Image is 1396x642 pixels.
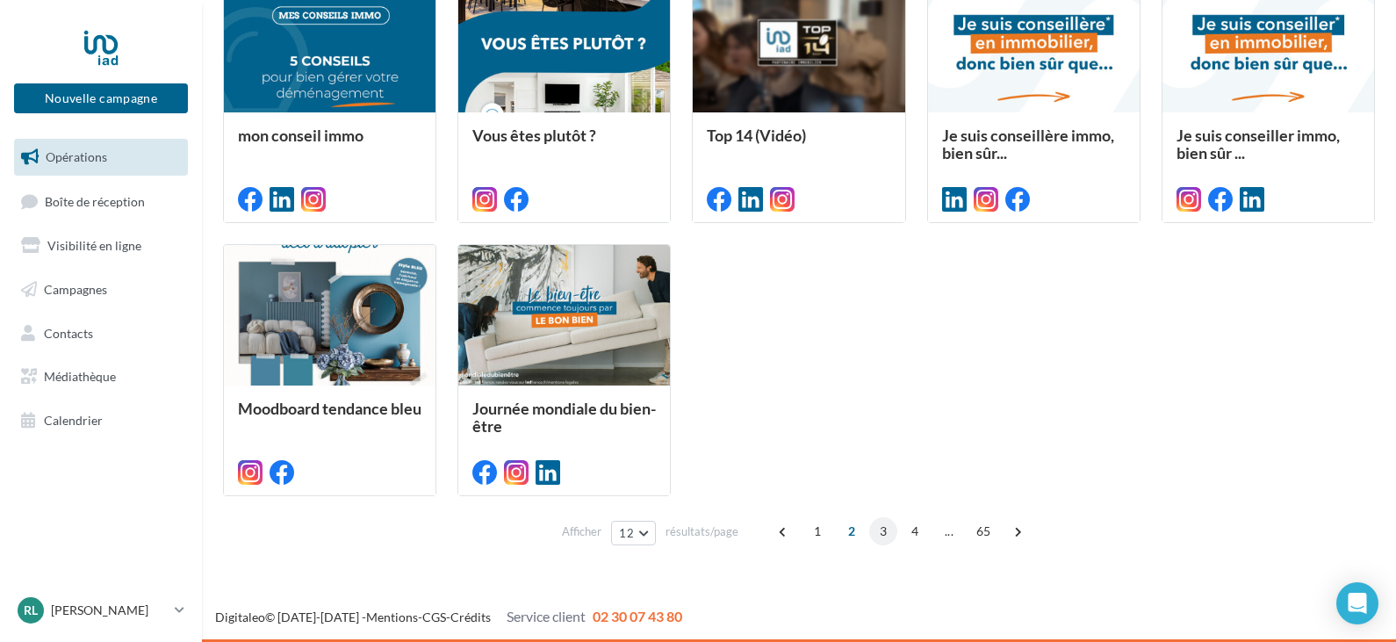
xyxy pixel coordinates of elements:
span: Visibilité en ligne [47,238,141,253]
span: Boîte de réception [45,193,145,208]
p: [PERSON_NAME] [51,602,168,619]
span: 1 [803,517,831,545]
span: 12 [619,526,634,540]
a: Mentions [366,610,418,624]
a: Opérations [11,139,191,176]
span: 65 [969,517,998,545]
a: Contacts [11,315,191,352]
button: Nouvelle campagne [14,83,188,113]
a: RL [PERSON_NAME] [14,594,188,627]
span: résultats/page [666,523,738,540]
span: 2 [838,517,866,545]
span: Journée mondiale du bien-être [472,399,656,436]
span: Top 14 (Vidéo) [707,126,806,145]
span: © [DATE]-[DATE] - - - [215,610,682,624]
a: Boîte de réception [11,183,191,220]
a: Campagnes [11,271,191,308]
span: 02 30 07 43 80 [593,608,682,624]
span: Je suis conseiller immo, bien sûr ... [1177,126,1340,162]
span: Je suis conseillère immo, bien sûr... [942,126,1114,162]
span: Campagnes [44,282,107,297]
span: mon conseil immo [238,126,363,145]
span: Vous êtes plutôt ? [472,126,596,145]
span: ... [935,517,963,545]
div: Open Intercom Messenger [1336,582,1378,624]
span: Opérations [46,149,107,164]
a: Médiathèque [11,358,191,395]
span: Service client [507,608,586,624]
span: 4 [901,517,929,545]
span: RL [24,602,38,619]
a: CGS [422,610,446,624]
a: Calendrier [11,402,191,439]
span: Médiathèque [44,369,116,384]
a: Digitaleo [215,610,265,624]
a: Visibilité en ligne [11,227,191,264]
span: Afficher [562,523,601,540]
a: Crédits [450,610,491,624]
span: Calendrier [44,413,103,428]
span: Contacts [44,325,93,340]
button: 12 [611,521,656,545]
span: Moodboard tendance bleu [238,399,421,418]
span: 3 [869,517,897,545]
